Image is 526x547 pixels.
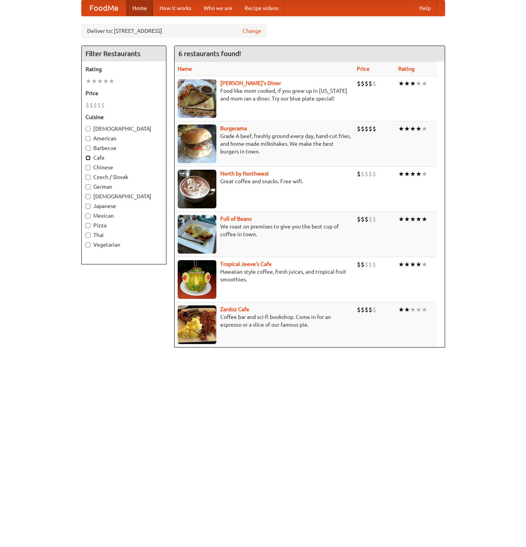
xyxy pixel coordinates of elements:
[398,170,404,178] li: ★
[410,215,416,223] li: ★
[86,173,162,181] label: Czech / Slovak
[398,215,404,223] li: ★
[178,313,351,329] p: Coffee bar and sci-fi bookshop. Come in for an espresso or a slice of our famous pie.
[220,306,249,312] a: Zardoz Cafe
[421,124,427,133] li: ★
[368,260,372,269] li: $
[178,50,241,57] ng-pluralize: 6 restaurants found!
[421,215,427,223] li: ★
[86,202,162,210] label: Japanese
[357,215,361,223] li: $
[109,77,115,85] li: ★
[86,204,91,209] input: Japanese
[178,215,216,254] img: beans.jpg
[86,212,162,220] label: Mexican
[357,260,361,269] li: $
[86,154,162,162] label: Cafe
[97,101,101,109] li: $
[357,124,361,133] li: $
[416,260,421,269] li: ★
[86,165,91,170] input: Chinese
[368,305,372,314] li: $
[86,146,91,151] input: Barbecue
[86,144,162,152] label: Barbecue
[91,77,97,85] li: ★
[365,215,368,223] li: $
[357,170,361,178] li: $
[357,66,370,72] a: Price
[372,260,376,269] li: $
[365,79,368,88] li: $
[178,132,351,155] p: Grade A beef, freshly ground every day, hand-cut fries, and home-made milkshakes. We make the bes...
[220,261,272,267] a: Tropical Jeeve's Cafe
[410,260,416,269] li: ★
[153,0,197,16] a: How it works
[410,305,416,314] li: ★
[97,77,103,85] li: ★
[81,24,267,38] div: Deliver to: [STREET_ADDRESS]
[416,170,421,178] li: ★
[410,170,416,178] li: ★
[126,0,153,16] a: Home
[93,101,97,109] li: $
[243,27,261,35] a: Change
[86,213,91,218] input: Mexican
[178,223,351,238] p: We roast on premises to give you the best cup of coffee in town.
[86,126,91,131] input: [DEMOGRAPHIC_DATA]
[416,305,421,314] li: ★
[86,155,91,160] input: Cafe
[89,101,93,109] li: $
[86,223,91,228] input: Pizza
[86,65,162,73] h5: Rating
[86,233,91,238] input: Thai
[86,231,162,239] label: Thai
[220,216,252,222] a: Full of Beans
[220,125,247,131] b: Burgerama
[410,124,416,133] li: ★
[178,260,216,299] img: jeeves.jpg
[361,79,365,88] li: $
[357,305,361,314] li: $
[398,79,404,88] li: ★
[86,194,91,199] input: [DEMOGRAPHIC_DATA]
[421,170,427,178] li: ★
[86,136,91,141] input: American
[86,183,162,191] label: German
[178,79,216,118] img: sallys.jpg
[86,135,162,142] label: American
[372,215,376,223] li: $
[86,125,162,133] label: [DEMOGRAPHIC_DATA]
[86,89,162,97] h5: Price
[238,0,285,16] a: Recipe videos
[416,215,421,223] li: ★
[220,80,281,86] b: [PERSON_NAME]'s Diner
[361,215,365,223] li: $
[368,124,372,133] li: $
[86,175,91,180] input: Czech / Slovak
[398,66,415,72] a: Rating
[103,77,109,85] li: ★
[178,124,216,163] img: burgerama.jpg
[372,305,376,314] li: $
[86,242,91,247] input: Vegetarian
[220,170,269,177] a: North by Northwest
[365,170,368,178] li: $
[178,87,351,102] p: Food like mom cooked, if you grew up in [US_STATE] and mom ran a diner. Try our blue plate special!
[365,305,368,314] li: $
[365,260,368,269] li: $
[357,79,361,88] li: $
[404,305,410,314] li: ★
[178,66,192,72] a: Name
[421,305,427,314] li: ★
[372,170,376,178] li: $
[361,260,365,269] li: $
[404,170,410,178] li: ★
[365,124,368,133] li: $
[86,164,162,171] label: Chinese
[86,184,91,189] input: German
[372,79,376,88] li: $
[178,170,216,208] img: north.jpg
[361,305,365,314] li: $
